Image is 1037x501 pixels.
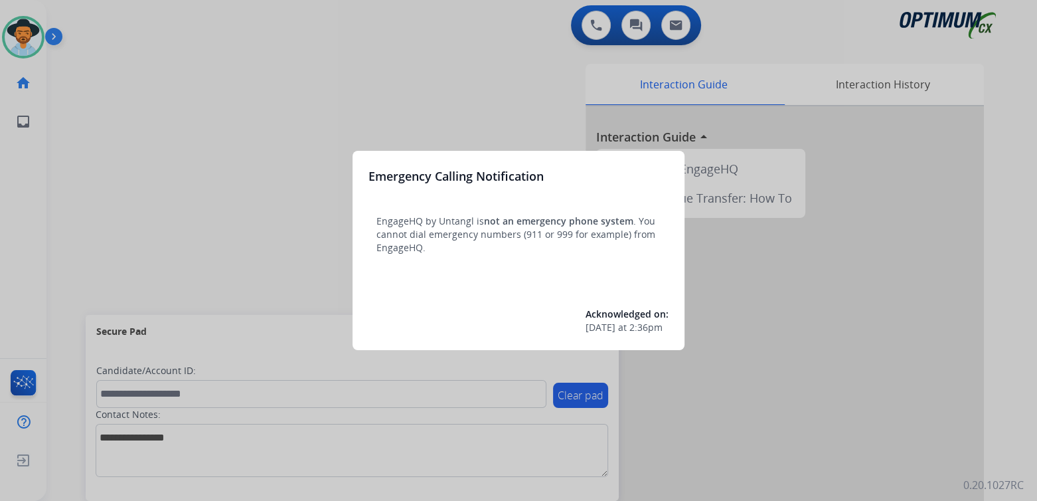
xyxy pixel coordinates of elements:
[963,477,1024,493] p: 0.20.1027RC
[484,215,633,227] span: not an emergency phone system
[586,321,615,334] span: [DATE]
[586,308,669,320] span: Acknowledged on:
[376,215,661,254] p: EngageHQ by Untangl is . You cannot dial emergency numbers (911 or 999 for example) from EngageHQ.
[368,167,544,185] h3: Emergency Calling Notification
[629,321,663,334] span: 2:36pm
[586,321,669,334] div: at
